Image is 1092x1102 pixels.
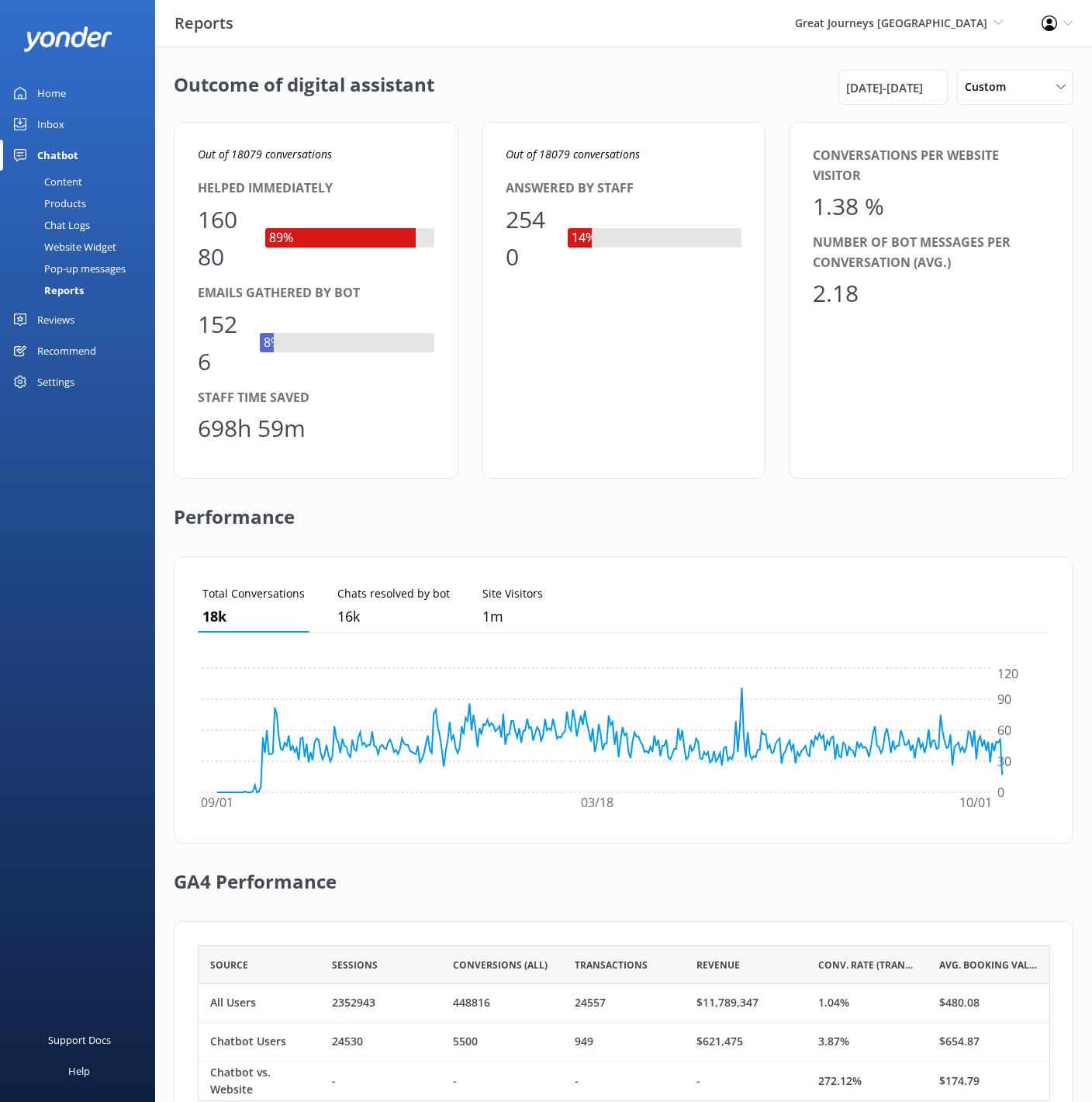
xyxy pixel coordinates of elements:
p: 18,079 [202,605,305,628]
a: Pop-up messages [9,258,155,279]
div: Inbox [37,109,64,140]
div: 3.87% [818,1034,849,1051]
div: - [453,1073,457,1090]
div: 16080 [198,201,250,275]
div: $654.87 [939,1034,980,1051]
div: Emails gathered by bot [198,283,434,303]
tspan: 60 [997,722,1011,739]
div: Staff time saved [198,388,434,408]
div: 89% [265,228,297,248]
p: Site Visitors [482,585,543,602]
div: $480.08 [939,995,980,1012]
tspan: 90 [997,691,1011,708]
tspan: 0 [997,784,1004,801]
span: Sessions [332,958,378,972]
div: All Users [210,995,256,1012]
tspan: 10/01 [959,795,992,812]
div: Pop-up messages [9,258,126,279]
p: Chats resolved by bot [337,585,450,602]
span: [DATE] - [DATE] [846,78,923,97]
tspan: 03/18 [581,795,613,812]
div: 448816 [453,995,490,1012]
p: 16,080 [337,605,450,628]
a: Website Widget [9,236,155,258]
div: row [198,984,1050,1023]
div: Chat Logs [9,214,90,236]
img: yonder-white-logo.png [23,26,112,52]
span: Custom [965,78,1015,95]
div: - [332,1073,336,1090]
span: Revenue [696,958,740,972]
div: $621,475 [696,1034,743,1051]
div: 272.12% [818,1073,862,1090]
div: Conversations per website visitor [813,146,1049,185]
span: Conversions (All) [453,958,548,972]
tspan: 30 [997,753,1011,770]
tspan: 120 [997,666,1018,683]
div: - [696,1073,700,1090]
div: Number of bot messages per conversation (avg.) [813,233,1049,272]
div: Chatbot Users [210,1034,286,1051]
div: Settings [37,366,74,397]
div: Reports [9,279,84,301]
div: 2540 [506,201,552,275]
div: row [198,1062,1050,1100]
div: Website Widget [9,236,116,258]
div: 8% [260,333,285,353]
div: Answered by staff [506,178,742,199]
div: 24557 [575,995,606,1012]
a: Products [9,192,155,214]
div: Content [9,171,82,192]
div: 1.38 % [813,188,884,225]
h2: Outcome of digital assistant [174,70,434,105]
div: Home [37,78,66,109]
h2: Performance [174,479,295,541]
div: 14% [568,228,600,248]
div: Help [68,1055,90,1086]
a: Content [9,171,155,192]
div: Support Docs [48,1024,111,1055]
div: $174.79 [939,1073,980,1090]
div: $11,789,347 [696,995,759,1012]
a: Chat Logs [9,214,155,236]
tspan: 09/01 [201,795,233,812]
div: 1526 [198,306,244,380]
span: Source [210,958,248,972]
i: Out of 18079 conversations [198,147,332,161]
div: 2352943 [332,995,375,1012]
span: Conv. Rate (Transactions) [818,958,917,972]
h2: GA4 Performance [174,844,337,906]
div: 698h 59m [198,410,306,447]
div: grid [198,984,1050,1100]
div: 949 [575,1034,593,1051]
div: Reviews [37,304,74,335]
div: Recommend [37,335,96,366]
div: Chatbot vs. Website [210,1064,309,1099]
div: Chatbot [37,140,78,171]
div: - [575,1073,579,1090]
div: row [198,1023,1050,1062]
h3: Reports [175,11,233,36]
span: Great Journeys [GEOGRAPHIC_DATA] [795,16,987,30]
p: Total Conversations [202,585,305,602]
i: Out of 18079 conversations [506,147,640,161]
span: Transactions [575,958,648,972]
div: 5500 [453,1034,478,1051]
div: Helped immediately [198,178,434,199]
a: Reports [9,279,155,301]
div: 2.18 [813,275,859,312]
span: Avg. Booking Value [939,958,1038,972]
div: Products [9,192,86,214]
p: 1,308,369 [482,605,543,628]
div: 1.04% [818,995,849,1012]
div: 24530 [332,1034,363,1051]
